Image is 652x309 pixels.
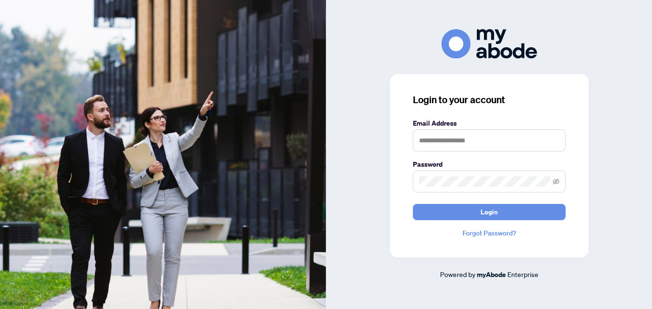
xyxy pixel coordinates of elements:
button: Login [413,204,566,220]
label: Email Address [413,118,566,128]
span: Login [481,204,498,220]
h3: Login to your account [413,93,566,107]
span: Enterprise [507,270,538,278]
span: eye-invisible [553,178,559,185]
a: Forgot Password? [413,228,566,238]
label: Password [413,159,566,170]
span: Powered by [440,270,475,278]
a: myAbode [477,269,506,280]
img: ma-logo [442,29,537,58]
